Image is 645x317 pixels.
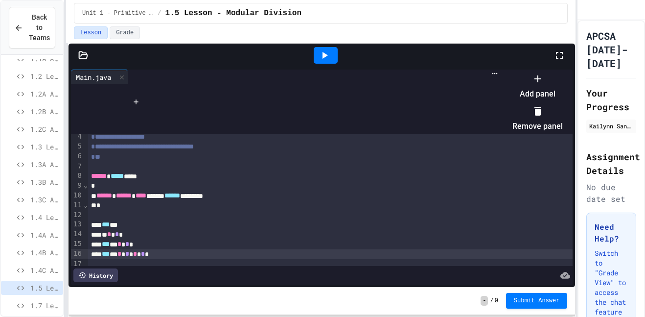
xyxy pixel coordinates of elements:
span: 1.2A Activity A [30,89,59,99]
h2: Your Progress [586,86,636,114]
div: 16 [71,249,83,259]
div: Kailynn Santa [PERSON_NAME] [589,122,633,130]
button: Lesson [74,26,108,39]
span: 1.4A Activity A [30,230,59,240]
div: 4 [71,132,83,142]
button: Submit Answer [506,293,568,309]
span: / [158,9,161,17]
button: Back to Teams [9,7,55,49]
span: Unit 1 - Primitive Types [82,9,154,17]
span: 1.2C Activity C [30,124,59,134]
div: 7 [71,162,83,171]
div: 6 [71,151,83,161]
div: 8 [71,171,83,181]
div: 11 [71,200,83,210]
span: - [481,296,488,306]
span: 1.3A Activity A [30,159,59,170]
li: Remove panel [512,103,563,134]
span: 1.7 Lesson - API, Packages, and Classes [30,300,59,311]
button: Grade [110,26,140,39]
h2: Assignment Details [586,150,636,177]
span: / [490,297,493,305]
div: 10 [71,191,83,200]
li: Add panel [512,71,563,102]
div: No due date set [586,181,636,205]
span: 1.4B Activity B [30,247,59,258]
span: Submit Answer [514,297,560,305]
span: 1.2 Lesson - User Input and Variables [30,71,59,81]
span: Fold line [83,181,88,189]
span: 1.4 Lesson - Number Calculations [30,212,59,222]
span: 1.2B Activity B [30,106,59,117]
span: 1.3C Activity C [30,195,59,205]
span: 1.5 Lesson - Modular Division [30,283,59,293]
div: 14 [71,229,83,239]
div: 17 [71,259,83,269]
h1: APCSA [DATE]-[DATE] [586,29,636,70]
div: 9 [71,181,83,191]
span: Back to Teams [29,12,50,43]
div: History [73,268,118,282]
span: Fold line [83,201,88,209]
div: 15 [71,239,83,249]
span: 1.3B Activity B [30,177,59,187]
span: 1.5 Lesson - Modular Division [165,7,301,19]
div: Main.java [71,72,116,82]
div: Main.java [71,70,128,84]
div: 5 [71,142,83,151]
h3: Need Help? [595,221,628,244]
span: 1.1A Activity [30,53,59,64]
div: 12 [71,210,83,220]
span: 0 [495,297,498,305]
span: 1.4C Activity C [30,265,59,275]
div: 13 [71,219,83,229]
span: 1.3 Lesson - Data Types [30,142,59,152]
